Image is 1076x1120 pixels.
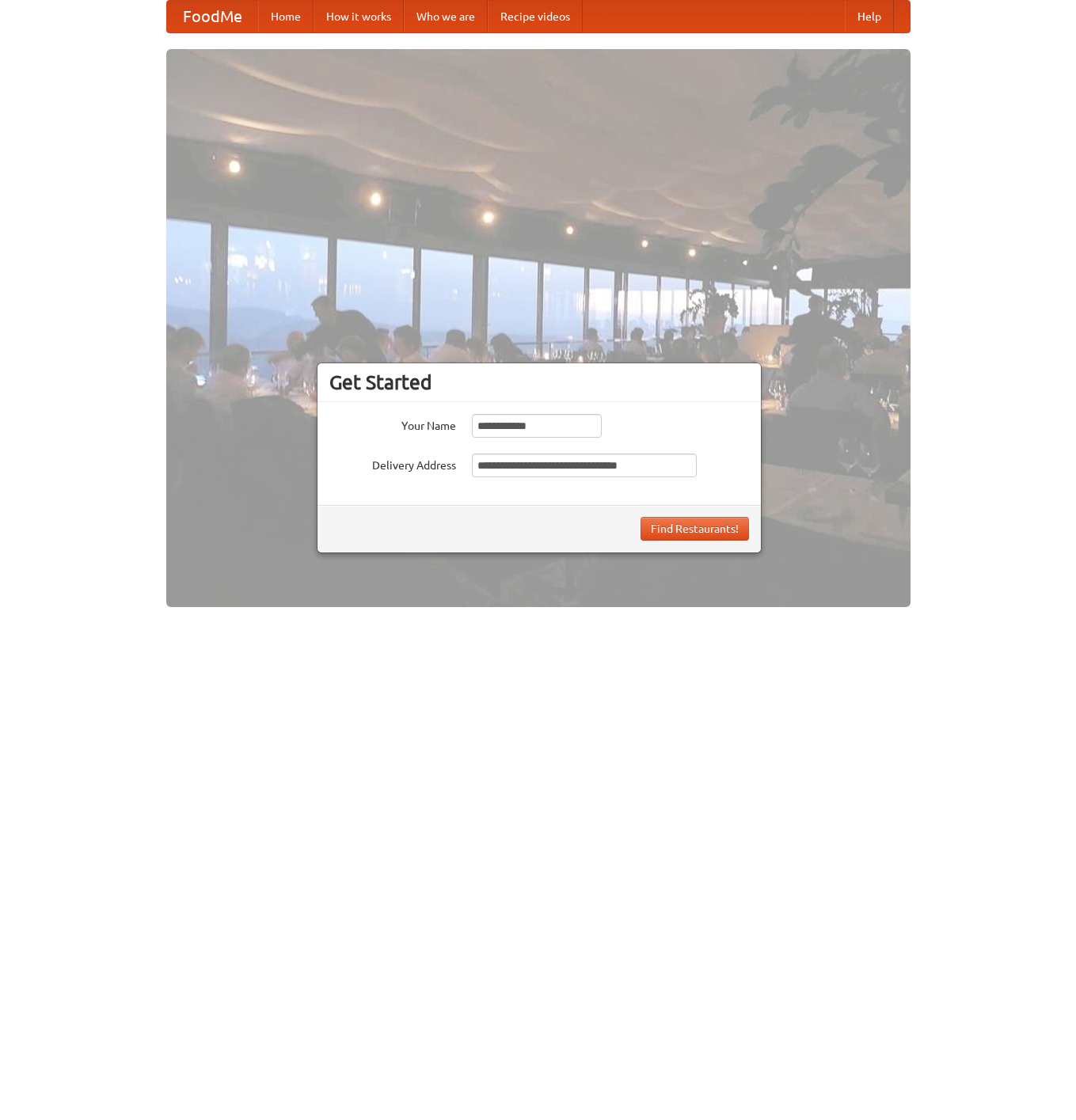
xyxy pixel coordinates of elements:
a: How it works [314,1,404,32]
button: Find Restaurants! [641,517,749,541]
label: Your Name [329,414,456,434]
a: Help [845,1,894,32]
a: Home [258,1,314,32]
a: Who we are [404,1,488,32]
a: FoodMe [167,1,258,32]
h3: Get Started [329,370,749,394]
label: Delivery Address [329,454,456,473]
a: Recipe videos [488,1,583,32]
